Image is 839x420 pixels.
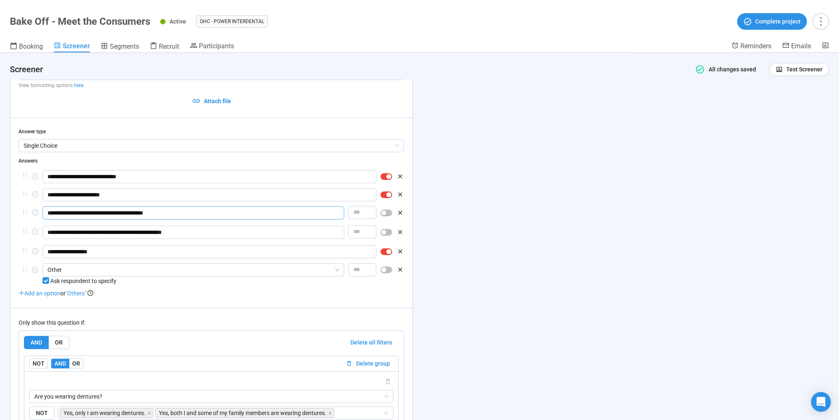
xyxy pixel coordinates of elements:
[147,411,151,415] span: close
[328,411,332,415] span: close
[19,82,404,90] p: View formatting options .
[731,42,771,52] a: Reminders
[786,65,822,74] span: Test Screener
[19,206,404,221] div: holder
[19,188,404,201] div: holder
[356,359,390,368] span: Delete group
[10,42,43,52] a: Booking
[19,290,60,297] span: Add an option
[19,170,404,183] div: holder
[19,263,404,286] div: holderOther Ask respondent to specify
[60,408,154,418] span: Yes, only I am wearing dentures.
[87,290,93,296] span: question-circle
[64,408,146,418] span: Yes, only I am wearing dentures.
[705,66,756,73] span: All changes saved
[170,18,186,25] span: Active
[74,83,83,88] a: here
[34,390,388,403] span: Are you wearing dentures?
[19,157,404,165] div: Answers
[190,42,234,52] a: Participants
[19,94,404,108] button: Attach file
[22,266,28,272] span: holder
[344,336,399,349] button: Delete all filters
[159,42,179,50] span: Recruit
[101,42,139,52] a: Segments
[199,42,234,50] span: Participants
[54,42,90,52] a: Screener
[22,209,28,215] span: holder
[813,13,829,30] button: more
[740,42,771,50] span: Reminders
[155,408,334,418] span: Yes, both I and some of my family members are wearing dentures.
[10,64,683,75] h4: Screener
[43,278,116,284] label: Ask respondent to specify
[815,16,826,27] span: more
[19,318,404,327] div: Only show this question if:
[19,245,404,258] div: holder
[791,42,811,50] span: Emails
[24,139,399,152] span: Single Choice
[755,17,801,26] span: Complete project
[22,172,28,178] span: holder
[54,360,66,367] span: AND
[350,338,392,347] span: Delete all filters
[150,42,179,52] a: Recruit
[19,128,404,136] div: Answer type
[22,191,28,196] span: holder
[19,42,43,50] span: Booking
[31,339,42,346] span: AND
[343,359,393,368] button: Delete group
[66,290,86,297] span: "Others"
[782,42,811,52] a: Emails
[47,264,339,276] span: Other
[769,63,829,76] button: Test Screener
[811,392,831,412] div: Open Intercom Messenger
[55,339,63,346] span: OR
[22,248,28,253] span: holder
[204,97,231,106] span: Attach file
[19,226,404,240] div: holder
[72,360,80,367] span: OR
[19,290,24,296] span: plus
[200,17,264,26] span: OHC - Power Interdental
[159,408,326,418] span: Yes, both I and some of my family members are wearing dentures.
[10,16,150,27] h1: Bake Off - Meet the Consumers
[60,290,66,297] span: or
[737,13,807,30] button: Complete project
[110,42,139,50] span: Segments
[63,42,90,50] span: Screener
[22,228,28,234] span: holder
